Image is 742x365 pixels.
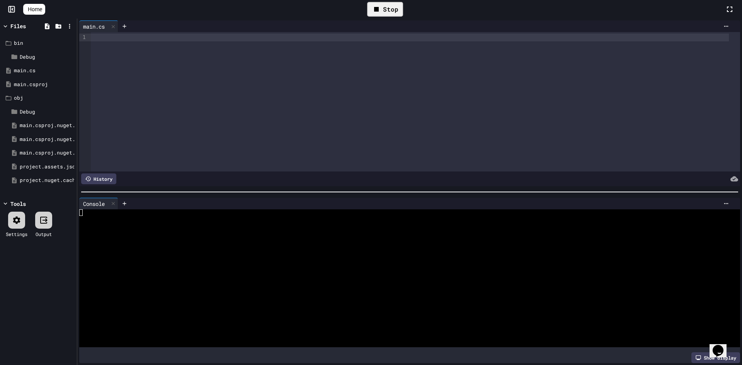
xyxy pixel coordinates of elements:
[710,334,734,357] iframe: chat widget
[691,352,740,363] div: Show display
[20,177,74,184] div: project.nuget.cache
[28,5,42,13] span: Home
[20,136,74,143] div: main.csproj.nuget.g.props
[6,231,27,238] div: Settings
[14,39,74,47] div: bin
[20,108,74,116] div: Debug
[36,231,52,238] div: Output
[14,67,74,75] div: main.cs
[23,4,45,15] a: Home
[20,53,74,61] div: Debug
[14,81,74,88] div: main.csproj
[20,149,74,157] div: main.csproj.nuget.g.targets
[79,200,109,208] div: Console
[79,22,109,31] div: main.cs
[79,198,118,209] div: Console
[81,173,116,184] div: History
[14,94,74,102] div: obj
[79,34,87,41] div: 1
[10,200,26,208] div: Tools
[79,20,118,32] div: main.cs
[20,122,74,129] div: main.csproj.nuget.dgspec.json
[20,163,74,171] div: project.assets.json
[10,22,26,30] div: Files
[367,2,403,17] div: Stop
